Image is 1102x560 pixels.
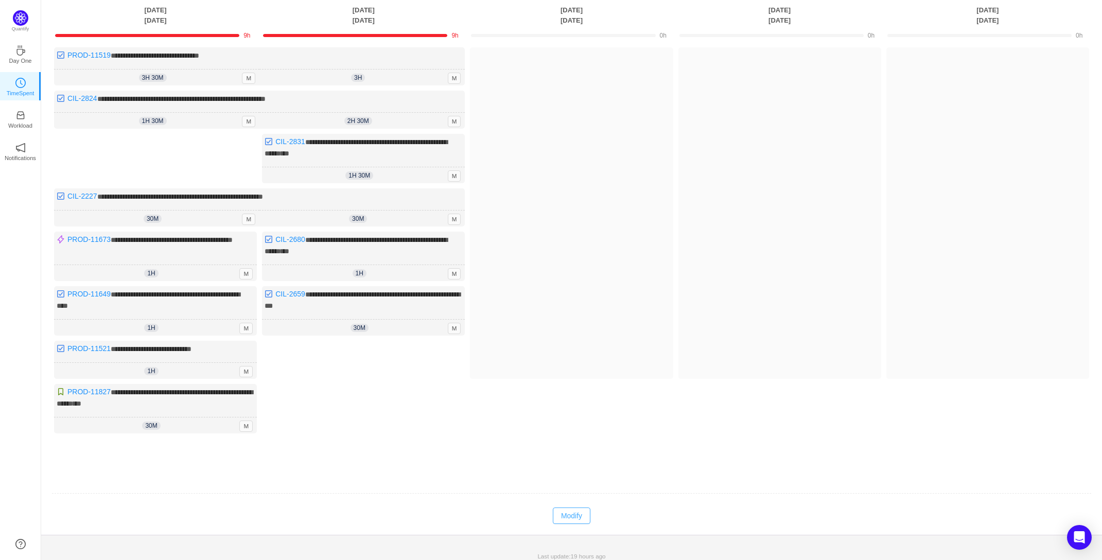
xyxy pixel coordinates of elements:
span: M [448,116,461,127]
a: CIL-2831 [275,137,305,146]
a: PROD-11519 [67,51,111,59]
a: icon: notificationNotifications [15,146,26,156]
th: [DATE] [DATE] [259,5,467,26]
span: 0h [868,32,874,39]
i: icon: coffee [15,45,26,56]
img: 10318 [265,235,273,243]
a: PROD-11827 [67,388,111,396]
span: M [242,116,255,127]
img: 10318 [57,344,65,353]
p: Quantify [12,26,29,33]
span: 30m [144,215,162,223]
span: 30m [349,215,367,223]
a: PROD-11521 [67,344,111,353]
span: M [239,323,253,334]
th: [DATE] [DATE] [884,5,1092,26]
a: CIL-2227 [67,192,97,200]
img: 10318 [57,94,65,102]
span: 3h [351,74,365,82]
a: CIL-2659 [275,290,305,298]
span: 1h [144,269,158,277]
a: CIL-2824 [67,94,97,102]
p: Notifications [5,153,36,163]
span: M [239,421,253,432]
span: 0h [660,32,667,39]
a: icon: clock-circleTimeSpent [15,81,26,91]
p: Workload [8,121,32,130]
span: 19 hours ago [571,553,606,559]
span: M [242,214,255,225]
a: PROD-11649 [67,290,111,298]
i: icon: inbox [15,110,26,120]
img: 10307 [57,235,65,243]
span: M [242,73,255,84]
span: 1h [353,269,366,277]
img: 10318 [57,290,65,298]
img: 10318 [57,192,65,200]
span: 0h [1076,32,1082,39]
span: M [448,268,461,279]
img: 10318 [57,51,65,59]
img: 10315 [57,388,65,396]
span: M [448,73,461,84]
div: Open Intercom Messenger [1067,525,1092,550]
span: Last update: [537,553,605,559]
span: 3h 30m [139,74,167,82]
img: 10318 [265,137,273,146]
span: 2h 30m [344,117,372,125]
span: 1h [144,324,158,332]
span: M [239,268,253,279]
a: CIL-2680 [275,235,305,243]
p: Day One [9,56,31,65]
img: 10318 [265,290,273,298]
span: M [448,214,461,225]
a: PROD-11673 [67,235,111,243]
span: 9h [451,32,458,39]
a: icon: question-circle [15,539,26,549]
button: Modify [553,507,590,524]
th: [DATE] [DATE] [676,5,884,26]
span: 30m [351,324,369,332]
i: icon: clock-circle [15,78,26,88]
a: icon: coffeeDay One [15,48,26,59]
span: 1h 30m [345,171,373,180]
a: icon: inboxWorkload [15,113,26,124]
span: M [448,323,461,334]
span: 30m [142,422,160,430]
img: Quantify [13,10,28,26]
p: TimeSpent [7,89,34,98]
span: M [239,366,253,377]
span: 1h 30m [139,117,167,125]
th: [DATE] [DATE] [467,5,675,26]
i: icon: notification [15,143,26,153]
th: [DATE] [DATE] [51,5,259,26]
span: M [448,170,461,182]
span: 1h [144,367,158,375]
span: 9h [243,32,250,39]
